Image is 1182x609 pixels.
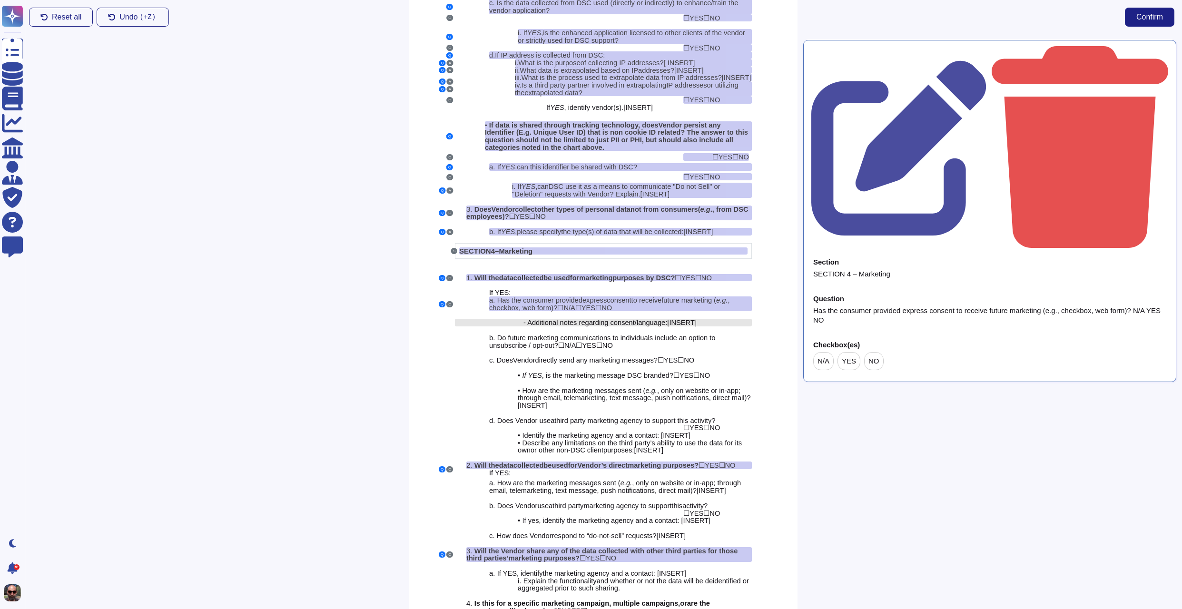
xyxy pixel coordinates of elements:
[542,372,673,379] span: , is the marketing message DSC branded?
[512,183,720,198] span: r "Deletion" requests with V
[617,274,640,282] span: urpose
[439,67,445,73] button: Q
[518,402,520,409] span: [
[509,289,511,296] span: :
[703,96,709,104] span: ☐
[509,554,571,562] span: marketing purpose
[658,121,662,129] span: V
[673,371,680,379] span: ☐
[585,274,612,282] span: arketing
[523,319,667,326] span: - Additional notes regarding consent/language:
[549,183,718,190] span: DSC use it as a means to communicate "Do not Sell" o
[499,462,513,469] span: data
[813,295,844,302] div: Question
[485,122,487,129] span: •
[813,306,1166,325] div: Has the consumer provided express consent to receive future marketing (e.g., checkbox, web form)?...
[512,182,516,190] span: i.
[682,228,684,236] span: :
[537,206,630,213] span: other types of personal data
[813,269,1166,279] div: SECTION 4 – Marketing
[497,163,501,171] span: If
[719,461,725,469] span: ☐
[513,462,544,469] span: collected
[495,247,499,255] span: –
[439,187,445,194] button: Q
[545,402,547,409] span: ]
[515,59,518,67] span: i.
[718,74,722,81] span: ?
[667,319,669,326] span: [
[513,274,517,282] span: c
[575,554,580,562] span: ?
[732,153,739,161] span: ☐
[1125,8,1174,27] button: Confirm
[446,52,453,59] button: Q
[439,86,445,92] button: Q
[515,228,517,236] span: ,
[502,417,551,424] span: oes Vendor use
[515,213,529,220] span: YES
[581,304,595,312] span: YES
[709,44,720,52] span: NO
[669,319,694,326] span: INSERT
[664,59,695,67] span: [ INSERT]
[97,8,169,27] button: Undo(+Z)
[466,205,473,213] span: 3.
[661,296,716,304] span: future marketing (
[583,502,671,510] span: marketing agency to support
[515,206,537,213] span: collect
[502,479,620,487] span: ow are the marketing messages sent (
[485,128,748,151] span: ? The answer to this question should not be limited to just PII or PHI, but should also include a...
[675,274,681,282] span: ☐
[577,462,628,469] span: Vendor’s direct
[709,173,720,181] span: NO
[489,416,495,424] span: d.
[535,356,658,364] span: directly send any marketing messages?
[516,532,552,540] span: oes Vendor
[570,274,580,282] span: for
[668,190,670,198] span: ]
[520,67,639,74] span: What data is extrapolated based on IP
[447,86,453,92] button: A
[439,551,445,558] button: Q
[600,554,606,562] span: ☐
[502,296,582,304] span: as the consumer provided
[515,81,739,97] span: or utilizing th
[680,372,693,379] span: YES
[813,341,860,348] div: Checkbox(es)
[699,487,724,494] span: INSERT
[642,190,668,198] span: INSERT
[684,356,694,364] span: NO
[474,206,492,213] span: Does
[489,356,495,364] span: c.
[661,446,663,454] span: ]
[1136,13,1163,21] span: Confirm
[576,341,582,349] span: ☐
[518,386,520,394] span: •
[485,121,721,137] span: endor persist any Identifier (E.g. Unique User ID) that is non cookie ID related
[699,372,710,379] span: NO
[558,341,564,349] span: ☐
[466,461,473,469] span: 2.
[640,274,670,282] span: s by DSC
[693,371,699,379] span: ☐
[549,502,552,510] span: a
[518,29,745,44] span: is the enhanced application licensed to other clients of the vendor or strictly used for DSC supp...
[709,96,720,104] span: NO
[689,173,703,181] span: YES
[447,67,453,73] button: A
[446,275,453,281] button: C
[564,104,623,111] span: , identify vendor(s).
[535,183,537,190] span: ,
[138,14,158,20] kbd: ( +Z)
[446,97,453,103] button: C
[489,479,741,494] span: , only on website or in-app; through email, telemarketing, text message, push notificati
[612,274,617,282] span: p
[683,44,689,52] span: ☐
[652,532,656,540] span: ?
[813,258,839,265] div: Section
[724,487,726,494] span: ]
[517,228,561,236] span: please specify
[581,59,660,67] span: of collecting IP addresses
[474,274,499,282] span: Will the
